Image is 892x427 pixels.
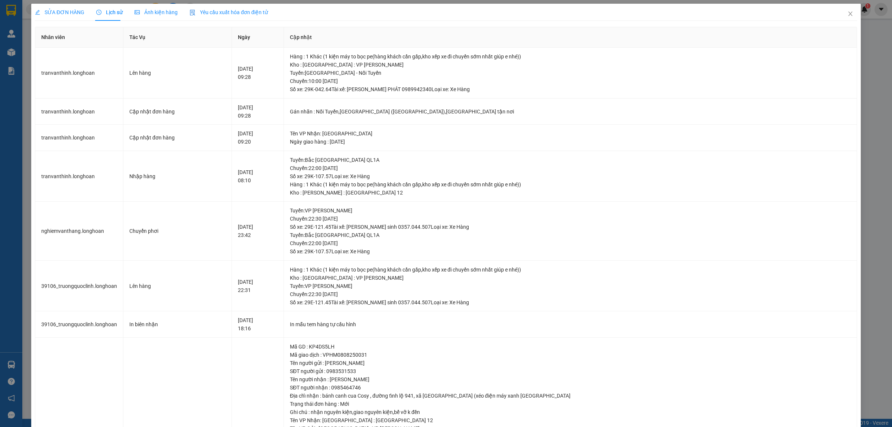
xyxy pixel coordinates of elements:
div: [DATE] 09:28 [238,103,278,120]
div: Tên VP Nhận: [GEOGRAPHIC_DATA] : [GEOGRAPHIC_DATA] 12 [290,416,851,424]
div: Mã giao dịch : VPHM0808250031 [290,351,851,359]
span: Yêu cầu xuất hóa đơn điện tử [190,9,268,15]
td: tranvanthinh.longhoan [35,99,123,125]
span: clock-circle [96,10,101,15]
th: Nhân viên [35,27,123,48]
div: [DATE] 18:16 [238,316,278,333]
div: Hàng : 1 Khác (1 kiện máy to bọc pe(hàng khách cần gấp,kho xếp xe đi chuyến sớm nhất giúp e nhé)) [290,266,851,274]
div: Mã GD : KP4DS5LH [290,343,851,351]
div: Tên người nhận : [PERSON_NAME] [290,375,851,383]
span: SỬA ĐƠN HÀNG [35,9,84,15]
td: tranvanthinh.longhoan [35,151,123,202]
div: [DATE] 23:42 [238,223,278,239]
td: 39106_truongquoclinh.longhoan [35,311,123,338]
div: Kho : [GEOGRAPHIC_DATA] : VP [PERSON_NAME] [290,274,851,282]
div: Nhập hàng [129,172,226,180]
div: Tuyến : [GEOGRAPHIC_DATA] - Nối Tuyến Chuyến: 10:00 [DATE] Số xe: 29K-042.64 Tài xế: [PERSON_NAME... [290,69,851,93]
div: Tuyến : Bắc [GEOGRAPHIC_DATA] QL1A Chuyến: 22:00 [DATE] Số xe: 29K-107.57 Loại xe: Xe Hàng [290,231,851,256]
div: Ngày giao hàng : [DATE] [290,138,851,146]
div: Tuyến : VP [PERSON_NAME] Chuyến: 22:30 [DATE] Số xe: 29E-121.45 Tài xế: [PERSON_NAME] sinh 0357.0... [290,206,851,231]
div: Ghi chú : nhận nguyên kiện,giao nguyên kiện,bể vỡ k đền [290,408,851,416]
th: Ngày [232,27,284,48]
td: tranvanthinh.longhoan [35,48,123,99]
td: nghiemvanthang.longhoan [35,202,123,261]
img: icon [190,10,195,16]
div: [DATE] 09:20 [238,129,278,146]
div: Hàng : 1 Khác (1 kiện máy to bọc pe(hàng khách cần gấp,kho xếp xe đi chuyến sớm nhất giúp e nhé)) [290,52,851,61]
div: SĐT người nhận : 0985464746 [290,383,851,392]
span: close [847,11,853,17]
span: picture [135,10,140,15]
div: SĐT người gửi : 0983531533 [290,367,851,375]
div: [DATE] 08:10 [238,168,278,184]
div: Tên người gửi : [PERSON_NAME] [290,359,851,367]
div: In biên nhận [129,320,226,328]
div: [DATE] 22:31 [238,278,278,294]
span: Lịch sử [96,9,123,15]
div: Tuyến : Bắc [GEOGRAPHIC_DATA] QL1A Chuyến: 22:00 [DATE] Số xe: 29K-107.57 Loại xe: Xe Hàng [290,156,851,180]
div: Cập nhật đơn hàng [129,107,226,116]
div: Tên VP Nhận: [GEOGRAPHIC_DATA] [290,129,851,138]
div: Kho : [GEOGRAPHIC_DATA] : VP [PERSON_NAME] [290,61,851,69]
th: Tác Vụ [123,27,232,48]
div: Kho : [PERSON_NAME] : [GEOGRAPHIC_DATA] 12 [290,189,851,197]
div: Trạng thái đơn hàng : Mới [290,400,851,408]
div: Chuyển phơi [129,227,226,235]
th: Cập nhật [284,27,857,48]
td: tranvanthinh.longhoan [35,125,123,151]
span: Ảnh kiện hàng [135,9,178,15]
div: Gán nhãn : Nối Tuyến,[GEOGRAPHIC_DATA] ([GEOGRAPHIC_DATA]),[GEOGRAPHIC_DATA] tận nơi [290,107,851,116]
div: [DATE] 09:28 [238,65,278,81]
span: edit [35,10,40,15]
div: Lên hàng [129,69,226,77]
div: Hàng : 1 Khác (1 kiện máy to bọc pe(hàng khách cần gấp,kho xếp xe đi chuyến sớm nhất giúp e nhé)) [290,180,851,189]
button: Close [840,4,861,25]
div: Tuyến : VP [PERSON_NAME] Chuyến: 22:30 [DATE] Số xe: 29E-121.45 Tài xế: [PERSON_NAME] sinh 0357.0... [290,282,851,306]
div: Lên hàng [129,282,226,290]
td: 39106_truongquoclinh.longhoan [35,261,123,312]
div: Địa chỉ nhận : bánh canh cua Cosy , đường tỉnh lộ 941, xã [GEOGRAPHIC_DATA] (xéo điện máy xanh [G... [290,392,851,400]
div: Cập nhật đơn hàng [129,134,226,142]
div: In mẫu tem hàng tự cấu hình [290,320,851,328]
